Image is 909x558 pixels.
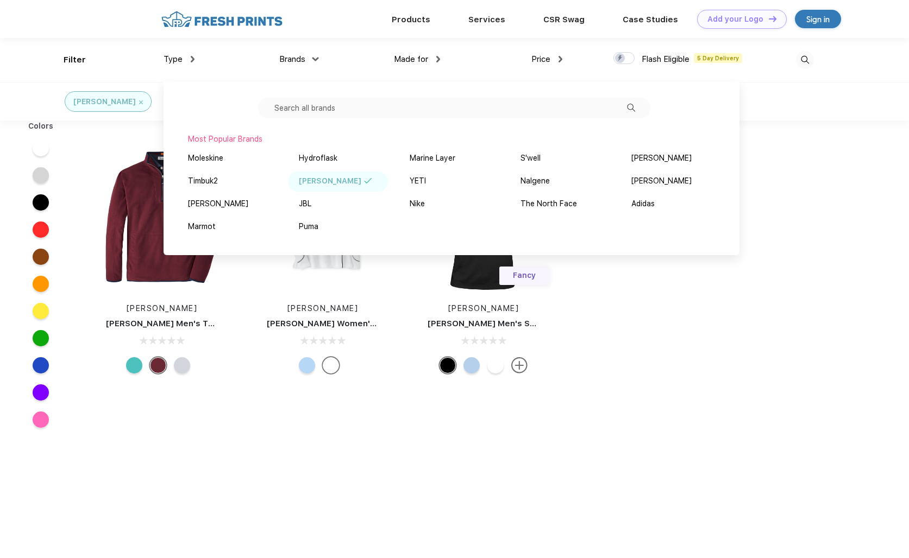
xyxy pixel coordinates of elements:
[188,175,218,187] div: Timbuk2
[795,10,841,28] a: Sign in
[299,221,318,232] div: Puma
[410,198,425,210] div: Nike
[806,13,830,26] div: Sign in
[258,98,650,118] input: Search all brands
[707,15,763,24] div: Add your Logo
[164,54,183,64] span: Type
[521,198,577,210] div: The North Face
[191,56,195,62] img: dropdown.png
[158,10,286,29] img: fo%20logo%202.webp
[436,56,440,62] img: dropdown.png
[631,175,692,187] div: [PERSON_NAME]
[279,54,305,64] span: Brands
[769,16,776,22] img: DT
[126,357,142,373] div: Lily Pad
[410,153,455,164] div: Marine Layer
[364,178,372,183] img: filter_selected.svg
[531,54,550,64] span: Price
[392,15,430,24] a: Products
[440,357,456,373] div: Black
[287,304,359,313] a: [PERSON_NAME]
[463,357,480,373] div: Cottage Blue
[631,153,692,164] div: [PERSON_NAME]
[410,175,426,187] div: YETI
[188,153,223,164] div: Moleskine
[312,57,318,61] img: dropdown.png
[188,221,216,232] div: Marmot
[521,153,541,164] div: S'well
[631,198,655,210] div: Adidas
[394,54,428,64] span: Made for
[323,357,339,373] div: White
[139,100,143,104] img: filter_cancel.svg
[511,357,528,373] img: more.svg
[20,121,62,132] div: Colors
[267,319,531,328] a: [PERSON_NAME] Women's Lightweight Sun Comfort Base Layer
[299,175,361,187] div: [PERSON_NAME]
[127,304,198,313] a: [PERSON_NAME]
[299,198,311,210] div: JBL
[521,175,550,187] div: Nalgene
[64,54,86,66] div: Filter
[299,357,315,373] div: Cottage Blue
[299,153,337,164] div: Hydroflask
[448,304,519,313] a: [PERSON_NAME]
[188,134,715,145] div: Most Popular Brands
[73,96,136,107] div: [PERSON_NAME]
[796,51,814,69] img: desktop_search.svg
[642,54,689,64] span: Flash Eligible
[90,148,234,292] img: func=resize&h=266
[106,319,350,328] a: [PERSON_NAME] Men's Thermal Flow Micro Fleece Half-Zip
[513,271,536,280] span: Fancy
[188,198,248,210] div: [PERSON_NAME]
[174,357,190,373] div: Gale Grey
[428,319,600,328] a: [PERSON_NAME] Men's Solid Stretch Polo
[150,357,166,373] div: Bordeaux
[559,56,562,62] img: dropdown.png
[487,357,504,373] div: White
[627,104,635,112] img: filter_dropdown_search.svg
